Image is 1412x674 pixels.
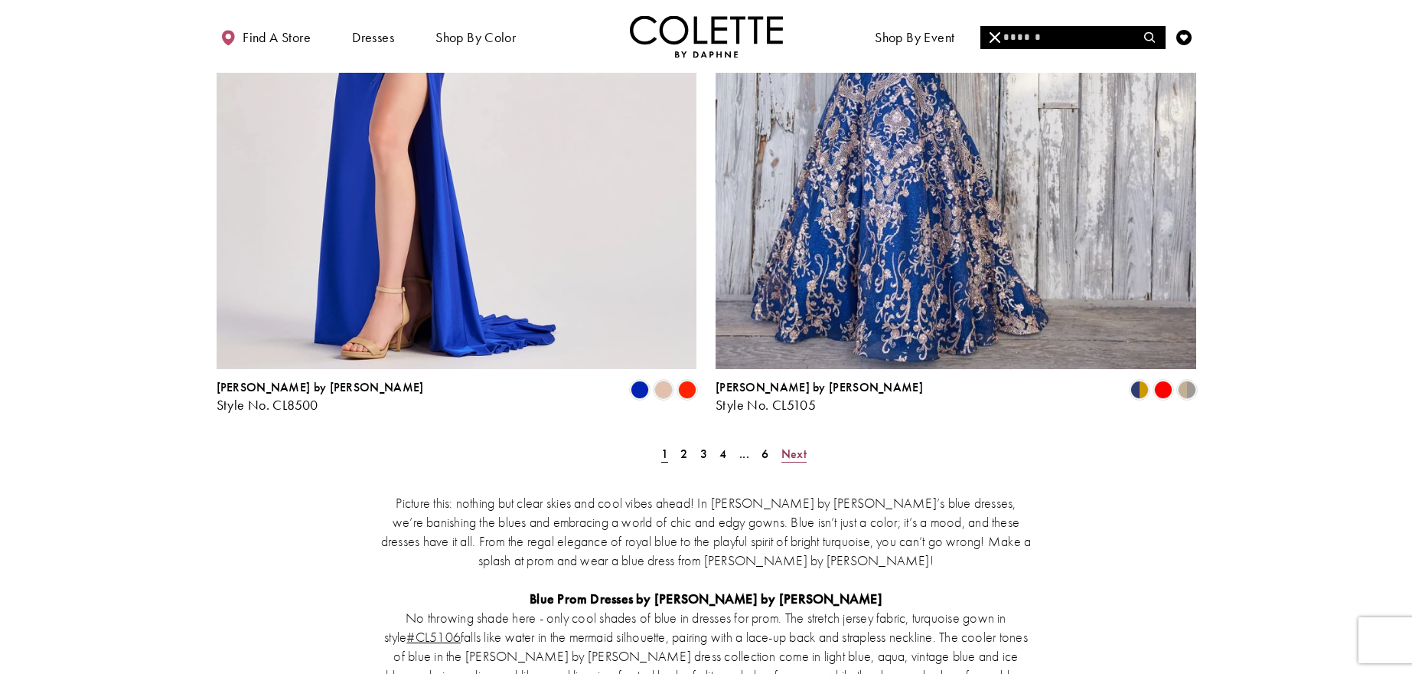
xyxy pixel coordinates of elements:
span: 2 [680,446,687,462]
span: Find a store [243,30,311,45]
span: 6 [761,446,768,462]
a: Page 6 [757,443,773,465]
a: Page 2 [676,443,692,465]
button: Submit Search [1135,26,1165,49]
a: Visit Home Page [630,15,783,57]
div: Search form [980,26,1166,49]
a: Find a store [217,15,315,57]
i: Royal Blue [631,381,649,399]
a: Next Page [777,443,811,465]
i: Gold/Pewter [1178,381,1196,399]
input: Search [980,26,1165,49]
span: Dresses [348,15,398,57]
span: 1 [661,446,668,462]
span: Style No. CL8500 [217,396,318,414]
button: Close Search [980,26,1010,49]
span: Next [781,446,807,462]
div: Colette by Daphne Style No. CL5105 [716,381,923,413]
span: [PERSON_NAME] by [PERSON_NAME] [217,379,424,395]
div: Colette by Daphne Style No. CL8500 [217,381,424,413]
span: Shop By Event [875,30,954,45]
span: Shop By Event [871,15,958,57]
a: Meet the designer [993,15,1106,57]
i: Red [1154,381,1172,399]
span: Style No. CL5105 [716,396,816,414]
span: Shop by color [435,30,516,45]
i: Scarlet [678,381,696,399]
a: Opens in new tab [406,628,461,646]
span: Shop by color [432,15,520,57]
strong: Blue Prom Dresses by [PERSON_NAME] by [PERSON_NAME] [530,590,882,607]
i: Champagne [654,381,673,399]
span: 4 [719,446,726,462]
a: Page 3 [696,443,712,465]
span: [PERSON_NAME] by [PERSON_NAME] [716,379,923,395]
span: 3 [700,446,707,462]
a: Toggle search [1139,15,1162,57]
p: Picture this: nothing but clear skies and cool vibes ahead! In [PERSON_NAME] by [PERSON_NAME]’s b... [381,493,1032,570]
a: Check Wishlist [1172,15,1195,57]
span: Current Page [657,443,673,465]
i: Navy Blue/Gold [1130,381,1149,399]
img: Colette by Daphne [630,15,783,57]
span: Dresses [352,30,394,45]
a: Page 4 [715,443,731,465]
a: ... [735,443,754,465]
span: ... [739,446,749,462]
